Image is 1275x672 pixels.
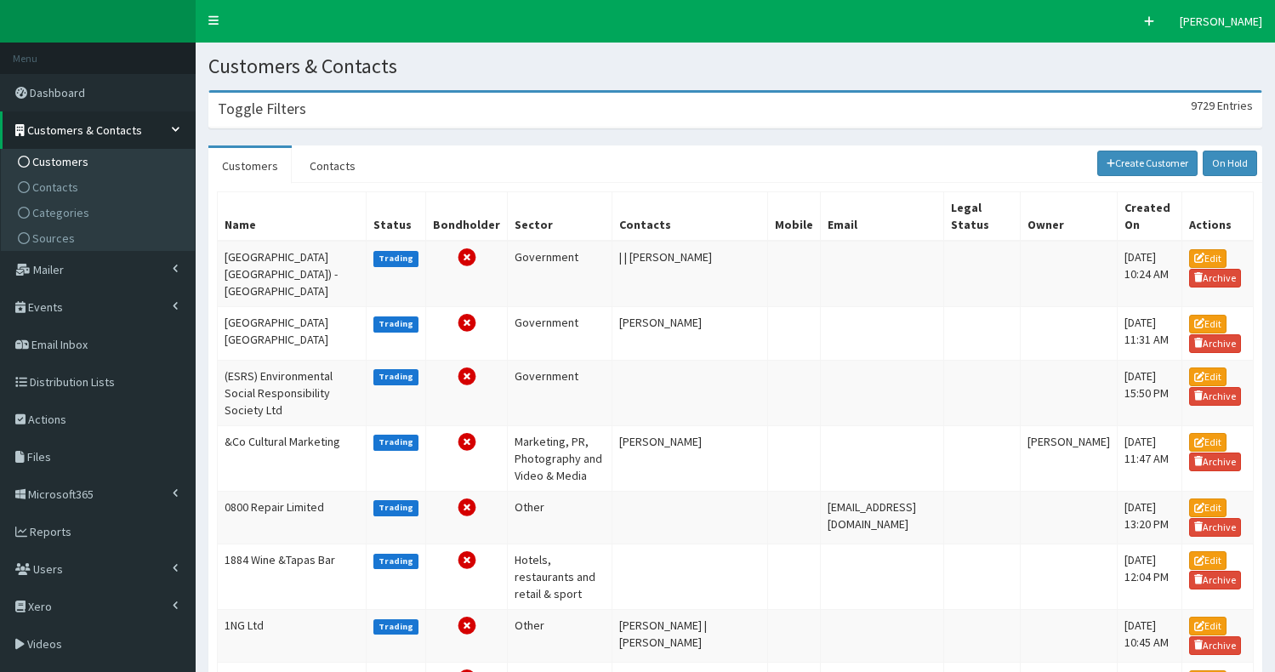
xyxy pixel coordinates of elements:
[508,192,612,242] th: Sector
[33,262,64,277] span: Mailer
[612,241,768,307] td: | | [PERSON_NAME]
[1191,98,1215,113] span: 9729
[30,524,71,539] span: Reports
[373,251,419,266] label: Trading
[32,205,89,220] span: Categories
[943,192,1020,242] th: Legal Status
[218,544,367,609] td: 1884 Wine &Tapas Bar
[1189,617,1227,635] a: Edit
[5,200,195,225] a: Categories
[1117,360,1181,425] td: [DATE] 15:50 PM
[1189,551,1227,570] a: Edit
[208,148,292,184] a: Customers
[218,307,367,360] td: [GEOGRAPHIC_DATA] [GEOGRAPHIC_DATA]
[508,544,612,609] td: Hotels, restaurants and retail & sport
[1189,453,1242,471] a: Archive
[30,374,115,390] span: Distribution Lists
[5,149,195,174] a: Customers
[218,425,367,491] td: &Co Cultural Marketing
[508,360,612,425] td: Government
[1020,192,1117,242] th: Owner
[820,491,943,544] td: [EMAIL_ADDRESS][DOMAIN_NAME]
[508,425,612,491] td: Marketing, PR, Photography and Video & Media
[1117,491,1181,544] td: [DATE] 13:20 PM
[612,425,768,491] td: [PERSON_NAME]
[426,192,508,242] th: Bondholder
[208,55,1262,77] h1: Customers & Contacts
[218,491,367,544] td: 0800 Repair Limited
[1189,387,1242,406] a: Archive
[27,449,51,464] span: Files
[1189,636,1242,655] a: Archive
[1180,14,1262,29] span: [PERSON_NAME]
[1117,544,1181,609] td: [DATE] 12:04 PM
[373,316,419,332] label: Trading
[508,241,612,307] td: Government
[28,599,52,614] span: Xero
[1097,151,1198,176] a: Create Customer
[373,500,419,515] label: Trading
[373,435,419,450] label: Trading
[1117,609,1181,662] td: [DATE] 10:45 AM
[1189,518,1242,537] a: Archive
[1189,367,1227,386] a: Edit
[5,225,195,251] a: Sources
[1189,269,1242,288] a: Archive
[218,241,367,307] td: [GEOGRAPHIC_DATA] [GEOGRAPHIC_DATA]) - [GEOGRAPHIC_DATA]
[1189,433,1227,452] a: Edit
[5,174,195,200] a: Contacts
[1189,571,1242,589] a: Archive
[373,619,419,635] label: Trading
[1117,192,1181,242] th: Created On
[1117,241,1181,307] td: [DATE] 10:24 AM
[32,154,88,169] span: Customers
[373,554,419,569] label: Trading
[612,307,768,360] td: [PERSON_NAME]
[1020,425,1117,491] td: [PERSON_NAME]
[1217,98,1253,113] span: Entries
[612,192,768,242] th: Contacts
[612,609,768,662] td: [PERSON_NAME] | [PERSON_NAME]
[218,192,367,242] th: Name
[508,491,612,544] td: Other
[767,192,820,242] th: Mobile
[820,192,943,242] th: Email
[218,360,367,425] td: (ESRS) Environmental Social Responsibility Society Ltd
[373,369,419,384] label: Trading
[32,179,78,195] span: Contacts
[1189,315,1227,333] a: Edit
[28,299,63,315] span: Events
[33,561,63,577] span: Users
[218,101,306,117] h3: Toggle Filters
[1189,334,1242,353] a: Archive
[27,636,62,652] span: Videos
[27,122,142,138] span: Customers & Contacts
[1203,151,1257,176] a: On Hold
[28,487,94,502] span: Microsoft365
[1117,425,1181,491] td: [DATE] 11:47 AM
[1189,249,1227,268] a: Edit
[296,148,369,184] a: Contacts
[508,609,612,662] td: Other
[1181,192,1253,242] th: Actions
[508,307,612,360] td: Government
[218,609,367,662] td: 1NG Ltd
[28,412,66,427] span: Actions
[32,231,75,246] span: Sources
[366,192,426,242] th: Status
[1117,307,1181,360] td: [DATE] 11:31 AM
[31,337,88,352] span: Email Inbox
[30,85,85,100] span: Dashboard
[1189,498,1227,517] a: Edit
